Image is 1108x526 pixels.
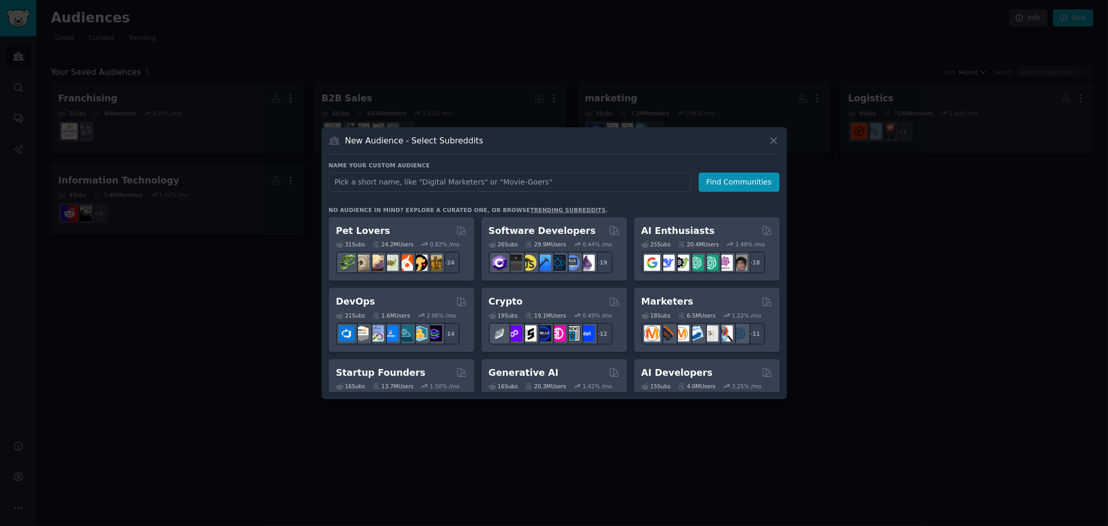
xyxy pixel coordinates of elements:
[329,162,780,169] h3: Name your custom audience
[583,312,612,319] div: 0.49 % /mo
[426,255,442,271] img: dogbreed
[743,323,765,345] div: + 11
[489,225,596,238] h2: Software Developers
[644,325,660,341] img: content_marketing
[336,312,365,319] div: 21 Sub s
[520,255,537,271] img: learnjavascript
[699,173,780,192] button: Find Communities
[506,255,522,271] img: software
[489,383,518,390] div: 16 Sub s
[688,325,704,341] img: Emailmarketing
[688,255,704,271] img: chatgpt_promptDesign
[642,225,715,238] h2: AI Enthusiasts
[659,325,675,341] img: bigseo
[583,241,612,248] div: 0.44 % /mo
[673,325,689,341] img: AskMarketing
[642,366,713,379] h2: AI Developers
[426,312,456,319] div: 2.06 % /mo
[550,325,566,341] img: defiblockchain
[564,325,580,341] img: CryptoNews
[372,312,410,319] div: 1.6M Users
[673,255,689,271] img: AItoolsCatalog
[382,255,398,271] img: turtle
[732,312,762,319] div: 1.22 % /mo
[397,255,413,271] img: cockatiel
[339,325,355,341] img: azuredevops
[520,325,537,341] img: ethstaker
[642,295,693,308] h2: Marketers
[382,325,398,341] img: DevOpsLinks
[397,325,413,341] img: platformengineering
[525,383,566,390] div: 20.3M Users
[644,255,660,271] img: GoogleGeminiAI
[717,325,733,341] img: MarketingResearch
[591,323,612,345] div: + 12
[491,325,508,341] img: ethfinance
[642,383,671,390] div: 15 Sub s
[353,255,369,271] img: ballpython
[525,312,566,319] div: 19.1M Users
[336,295,376,308] h2: DevOps
[530,207,606,213] a: trending subreddits
[489,312,518,319] div: 19 Sub s
[491,255,508,271] img: csharp
[368,255,384,271] img: leopardgeckos
[583,383,612,390] div: 1.42 % /mo
[564,255,580,271] img: AskComputerScience
[411,325,428,341] img: aws_cdk
[678,383,716,390] div: 4.0M Users
[438,252,460,273] div: + 24
[550,255,566,271] img: reactnative
[702,325,718,341] img: googleads
[336,225,391,238] h2: Pet Lovers
[731,325,747,341] img: OnlineMarketing
[430,383,460,390] div: 1.50 % /mo
[591,252,612,273] div: + 19
[489,366,559,379] h2: Generative AI
[717,255,733,271] img: OpenAIDev
[736,241,765,248] div: 2.48 % /mo
[579,325,595,341] img: defi_
[489,241,518,248] div: 26 Sub s
[525,241,566,248] div: 29.9M Users
[642,312,671,319] div: 18 Sub s
[339,255,355,271] img: herpetology
[430,241,460,248] div: 0.82 % /mo
[411,255,428,271] img: PetAdvice
[678,241,719,248] div: 20.4M Users
[579,255,595,271] img: elixir
[731,255,747,271] img: ArtificalIntelligence
[372,383,413,390] div: 13.7M Users
[702,255,718,271] img: chatgpt_prompts_
[659,255,675,271] img: DeepSeek
[678,312,716,319] div: 6.5M Users
[329,206,608,214] div: No audience in mind? Explore a curated one, or browse .
[336,366,425,379] h2: Startup Founders
[535,325,551,341] img: web3
[353,325,369,341] img: AWS_Certified_Experts
[489,295,523,308] h2: Crypto
[329,173,691,192] input: Pick a short name, like "Digital Marketers" or "Movie-Goers"
[438,323,460,345] div: + 14
[345,135,483,146] h3: New Audience - Select Subreddits
[368,325,384,341] img: Docker_DevOps
[336,241,365,248] div: 31 Sub s
[426,325,442,341] img: PlatformEngineers
[535,255,551,271] img: iOSProgramming
[336,383,365,390] div: 16 Sub s
[642,241,671,248] div: 25 Sub s
[506,325,522,341] img: 0xPolygon
[732,383,762,390] div: 3.25 % /mo
[372,241,413,248] div: 24.2M Users
[743,252,765,273] div: + 18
